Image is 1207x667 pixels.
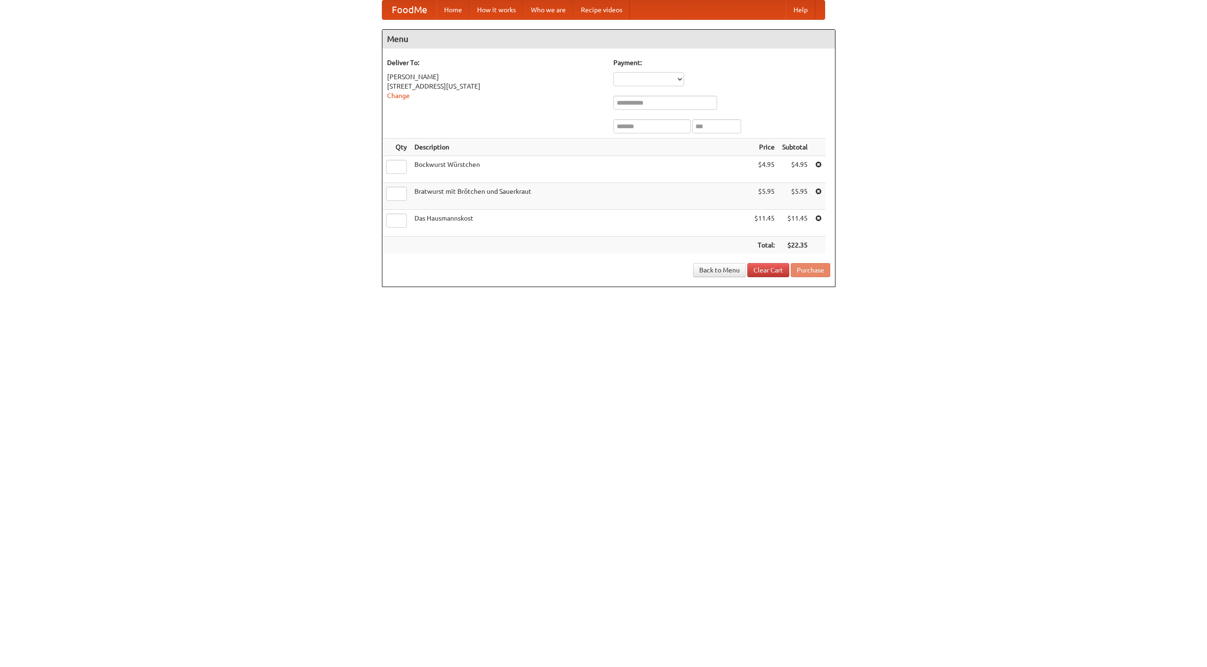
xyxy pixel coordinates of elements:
[470,0,523,19] a: How it works
[382,139,411,156] th: Qty
[751,139,778,156] th: Price
[751,183,778,210] td: $5.95
[778,139,811,156] th: Subtotal
[751,156,778,183] td: $4.95
[382,30,835,49] h4: Menu
[411,156,751,183] td: Bockwurst Würstchen
[778,156,811,183] td: $4.95
[778,183,811,210] td: $5.95
[791,263,830,277] button: Purchase
[693,263,746,277] a: Back to Menu
[751,210,778,237] td: $11.45
[387,58,604,67] h5: Deliver To:
[382,0,437,19] a: FoodMe
[387,72,604,82] div: [PERSON_NAME]
[778,210,811,237] td: $11.45
[786,0,815,19] a: Help
[613,58,830,67] h5: Payment:
[387,92,410,99] a: Change
[411,183,751,210] td: Bratwurst mit Brötchen und Sauerkraut
[437,0,470,19] a: Home
[747,263,789,277] a: Clear Cart
[411,210,751,237] td: Das Hausmannskost
[573,0,630,19] a: Recipe videos
[778,237,811,254] th: $22.35
[387,82,604,91] div: [STREET_ADDRESS][US_STATE]
[751,237,778,254] th: Total:
[411,139,751,156] th: Description
[523,0,573,19] a: Who we are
